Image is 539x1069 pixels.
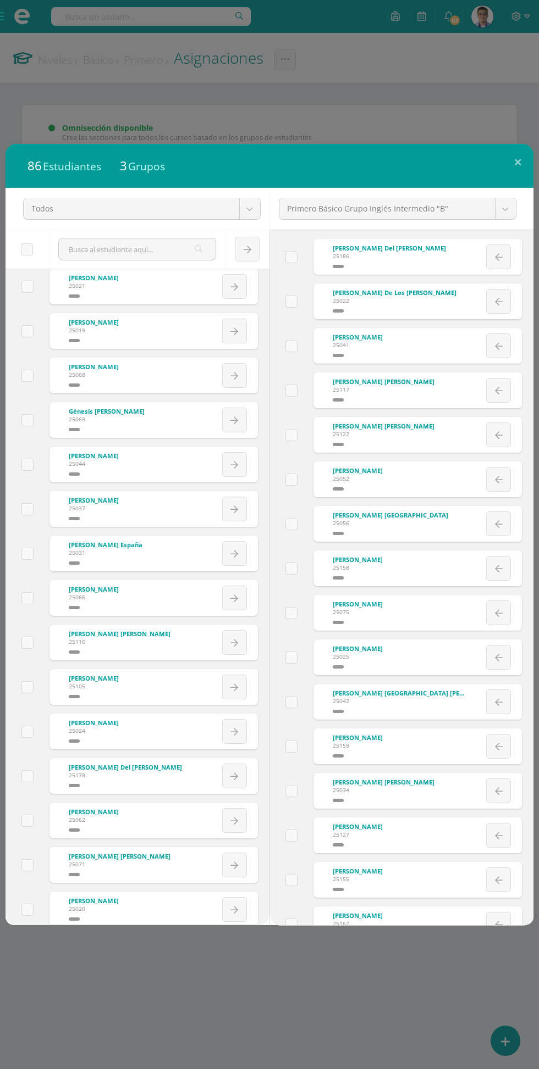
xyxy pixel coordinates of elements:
span: 25021 [69,282,119,289]
span: 25105 [69,682,119,690]
span: [PERSON_NAME] [69,808,119,816]
span: 25075 [333,608,383,616]
span: [PERSON_NAME] [69,496,119,504]
span: 25041 [333,341,383,349]
a: Primero Básico Grupo Inglés Intermedio "B" [279,198,516,219]
span: [PERSON_NAME] [333,333,383,341]
span: 25034 [333,786,435,794]
span: [PERSON_NAME] [69,318,119,326]
span: 25066 [69,593,119,601]
span: 25122 [333,430,435,438]
span: 25031 [69,549,142,556]
span: 25056 [333,519,448,527]
span: [PERSON_NAME] [PERSON_NAME] [69,630,170,638]
span: 3 [120,157,127,174]
span: [PERSON_NAME] [333,733,383,742]
span: 25022 [333,297,457,304]
span: Primero Básico Grupo Inglés Intermedio "B" [288,198,487,219]
span: [PERSON_NAME] [333,555,383,564]
span: [PERSON_NAME] [333,600,383,608]
span: [PERSON_NAME] [333,644,383,653]
span: [PERSON_NAME] del [PERSON_NAME] [333,244,446,252]
span: 25116 [69,638,170,645]
div: Estudiantes [28,157,101,174]
span: 25155 [333,875,383,883]
span: [PERSON_NAME] [333,911,383,920]
span: [PERSON_NAME] [PERSON_NAME] [333,377,435,386]
span: 25162 [333,920,383,927]
span: [PERSON_NAME] [69,719,119,727]
span: 25186 [333,252,446,260]
span: [PERSON_NAME] [PERSON_NAME] [69,852,170,860]
span: [PERSON_NAME] [GEOGRAPHIC_DATA] [PERSON_NAME] [333,689,465,697]
span: 86 [28,157,42,174]
span: [PERSON_NAME] [PERSON_NAME] [333,778,435,786]
span: Génesis [PERSON_NAME] [69,407,145,415]
span: 25068 [69,371,119,378]
span: [PERSON_NAME] [69,897,119,905]
span: 25117 [333,386,435,393]
span: [PERSON_NAME] [PERSON_NAME] [333,422,435,430]
input: Busca al estudiante aquí... [59,238,216,260]
span: 25019 [69,326,119,334]
span: 25158 [333,564,383,571]
span: [PERSON_NAME] [69,674,119,682]
span: [PERSON_NAME] [69,274,119,282]
span: 25071 [69,860,170,868]
div: Grupos [120,157,165,174]
span: 25069 [69,415,145,423]
span: 25159 [333,742,383,749]
button: Close (Esc) [502,144,533,181]
span: [PERSON_NAME] [69,363,119,371]
span: [PERSON_NAME] [69,452,119,460]
span: Todos [32,198,231,219]
span: [PERSON_NAME] [333,466,383,475]
span: 25178 [69,771,182,779]
span: 25025 [333,653,383,660]
span: [PERSON_NAME] [333,822,383,831]
span: [PERSON_NAME] [333,867,383,875]
span: [PERSON_NAME] [GEOGRAPHIC_DATA] [333,511,448,519]
a: Todos [24,198,260,219]
span: 25052 [333,475,383,482]
span: 25044 [69,460,119,467]
span: 25037 [69,504,119,512]
span: 25042 [333,697,465,705]
span: 25024 [69,727,119,734]
span: 25020 [69,905,119,912]
span: [PERSON_NAME] de los [PERSON_NAME] [333,288,457,297]
span: [PERSON_NAME] [69,585,119,593]
span: [PERSON_NAME] España [69,541,142,549]
span: [PERSON_NAME] Del [PERSON_NAME] [69,763,182,771]
span: 25127 [333,831,383,838]
span: 25062 [69,816,119,823]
